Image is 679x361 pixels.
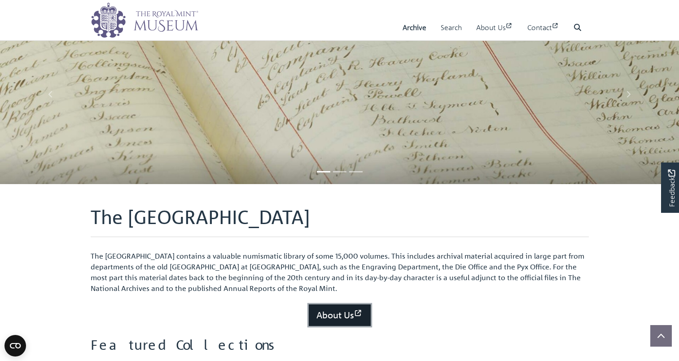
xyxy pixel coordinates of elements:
a: About Us [309,304,371,326]
span: Feedback [666,169,677,207]
a: Would you like to provide feedback? [661,163,679,213]
button: Scroll to top [650,325,672,347]
h1: The [GEOGRAPHIC_DATA] [91,206,589,237]
a: About Us [476,15,513,40]
button: Open CMP widget [4,335,26,357]
img: logo_wide.png [91,2,198,38]
p: The [GEOGRAPHIC_DATA] contains a valuable numismatic library of some 15,000 volumes. This include... [91,251,589,294]
a: Move to next slideshow image [577,4,679,184]
a: Search [441,15,462,40]
a: Contact [527,15,559,40]
a: Archive [403,15,426,40]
